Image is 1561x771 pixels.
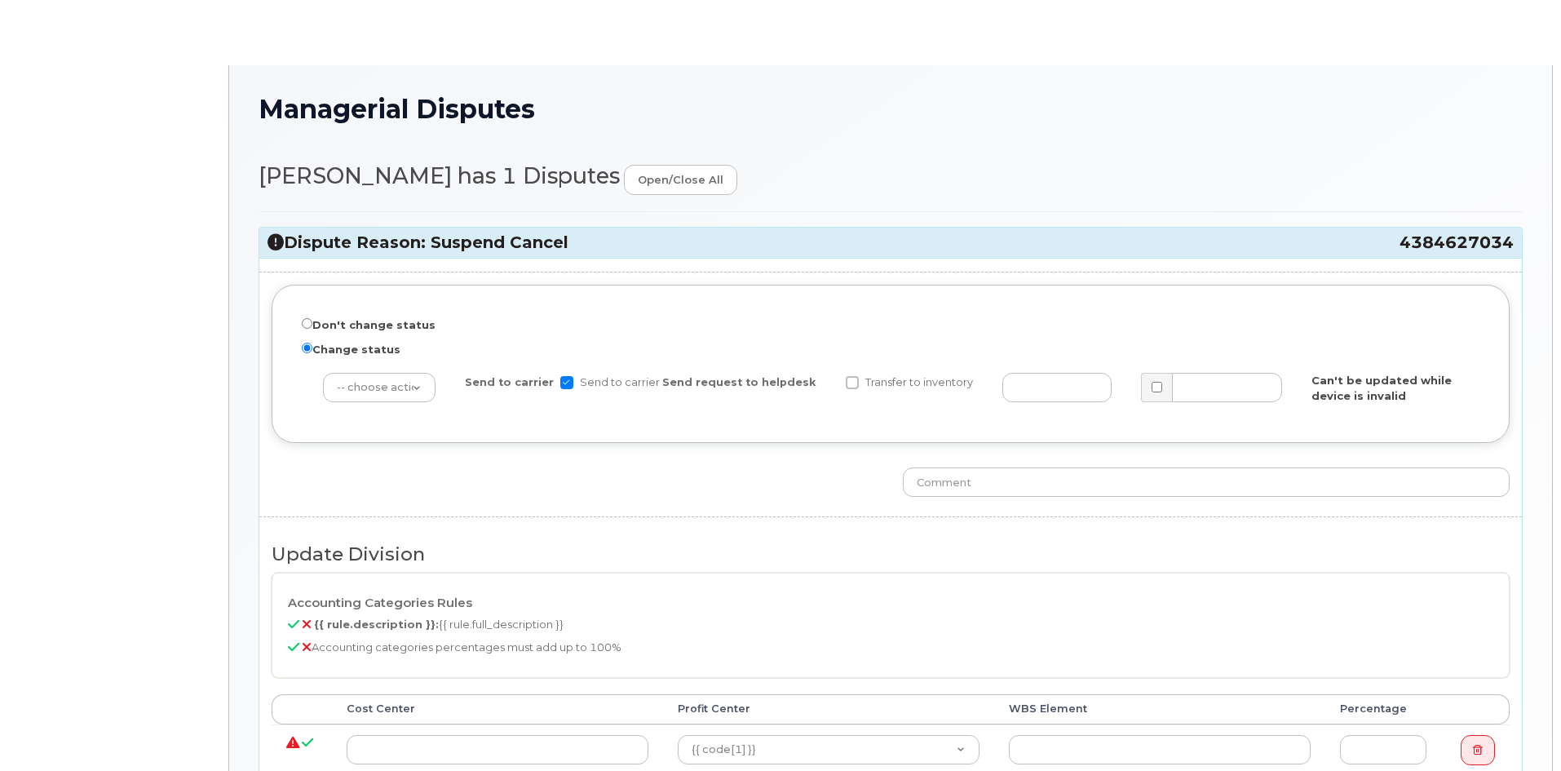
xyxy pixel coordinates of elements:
[268,232,1514,254] h3: Dispute Reason: Suspend Cancel
[288,596,1493,610] h4: Accounting Categories Rules
[662,376,816,388] strong: Send request to helpdesk
[302,339,400,357] label: Change status
[1311,373,1471,403] label: Can't be updated while device is invalid
[1325,694,1441,724] th: Percentage
[302,315,436,333] label: Don't change status
[302,343,312,353] input: Change status
[288,617,1493,632] p: {{ rule.full_description }}
[846,376,859,389] input: Transfer to inventory
[560,373,660,392] label: Send to carrier
[286,742,299,743] i: {{ unit.errors.join('. ') }}
[994,694,1325,724] th: WBS Element
[465,375,554,390] strong: Send to carrier
[846,373,973,392] label: Transfer to inventory
[1400,232,1514,254] span: 4384627034
[560,376,573,389] input: Send to carrier
[259,95,1523,123] h1: Managerial Disputes
[663,694,994,724] th: Profit Center
[332,694,663,724] th: Cost Center
[272,544,1510,565] h3: Update Division
[624,165,737,195] a: open/close all
[314,618,439,631] b: {{ rule.description }}:
[259,164,1523,195] h2: [PERSON_NAME] has 1 Disputes
[288,640,1493,655] p: Accounting categories percentages must add up to 100%
[302,318,312,329] input: Don't change status
[903,467,1510,497] input: Comment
